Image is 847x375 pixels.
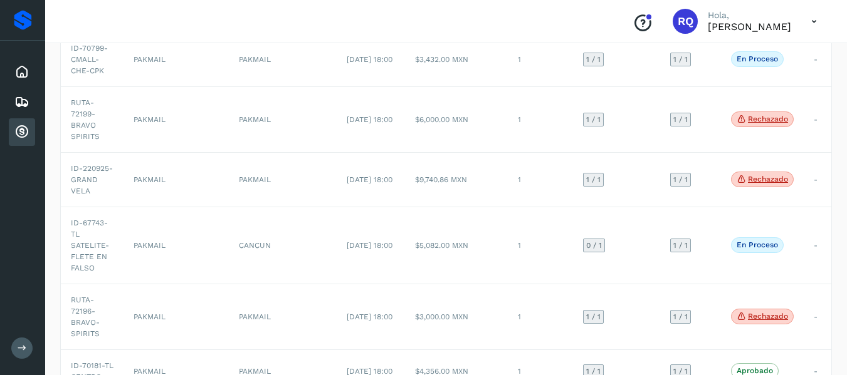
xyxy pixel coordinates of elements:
[586,56,601,63] span: 1 / 1
[239,241,271,250] span: CANCUN
[508,207,573,284] td: 1
[673,56,688,63] span: 1 / 1
[239,115,271,124] span: PAKMAIL
[804,86,831,152] td: -
[737,366,773,375] p: Aprobado
[748,312,788,321] p: Rechazado
[804,152,831,207] td: -
[708,10,791,21] p: Hola,
[508,32,573,86] td: 1
[9,58,35,86] div: Inicio
[673,242,688,249] span: 1 / 1
[673,176,688,183] span: 1 / 1
[124,86,229,152] td: PAKMAIL
[586,367,601,375] span: 1 / 1
[347,312,392,321] span: [DATE] 18:00
[9,118,35,146] div: Cuentas por cobrar
[71,98,100,141] span: RUTA-72199-BRAVO SPIRITS
[586,116,601,123] span: 1 / 1
[347,175,392,184] span: [DATE] 18:00
[804,32,831,86] td: -
[347,115,392,124] span: [DATE] 18:00
[405,32,508,86] td: $3,432.00 MXN
[124,284,229,349] td: PAKMAIL
[586,176,601,183] span: 1 / 1
[673,367,688,375] span: 1 / 1
[71,164,113,195] span: ID-220925-GRAND VELA
[239,55,271,64] span: PAKMAIL
[9,88,35,116] div: Embarques
[673,313,688,321] span: 1 / 1
[508,284,573,349] td: 1
[405,152,508,207] td: $9,740.86 MXN
[586,242,602,249] span: 0 / 1
[347,55,392,64] span: [DATE] 18:00
[405,284,508,349] td: $3,000.00 MXN
[71,295,100,338] span: RUTA-72196-BRAVO-SPIRITS
[804,284,831,349] td: -
[124,207,229,284] td: PAKMAIL
[508,152,573,207] td: 1
[347,241,392,250] span: [DATE] 18:00
[804,207,831,284] td: -
[405,207,508,284] td: $5,082.00 MXN
[239,312,271,321] span: PAKMAIL
[508,86,573,152] td: 1
[673,116,688,123] span: 1 / 1
[737,54,778,63] p: En proceso
[748,175,788,183] p: Rechazado
[748,115,788,123] p: Rechazado
[239,175,271,184] span: PAKMAIL
[124,32,229,86] td: PAKMAIL
[71,44,108,75] span: ID-70799-CMALL-CHE-CPK
[124,152,229,207] td: PAKMAIL
[405,86,508,152] td: $6,000.00 MXN
[71,218,109,272] span: ID-67743-TL SATELITE-FLETE EN FALSO
[708,21,791,33] p: Rubén Quijano herrera
[737,240,778,249] p: En proceso
[586,313,601,321] span: 1 / 1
